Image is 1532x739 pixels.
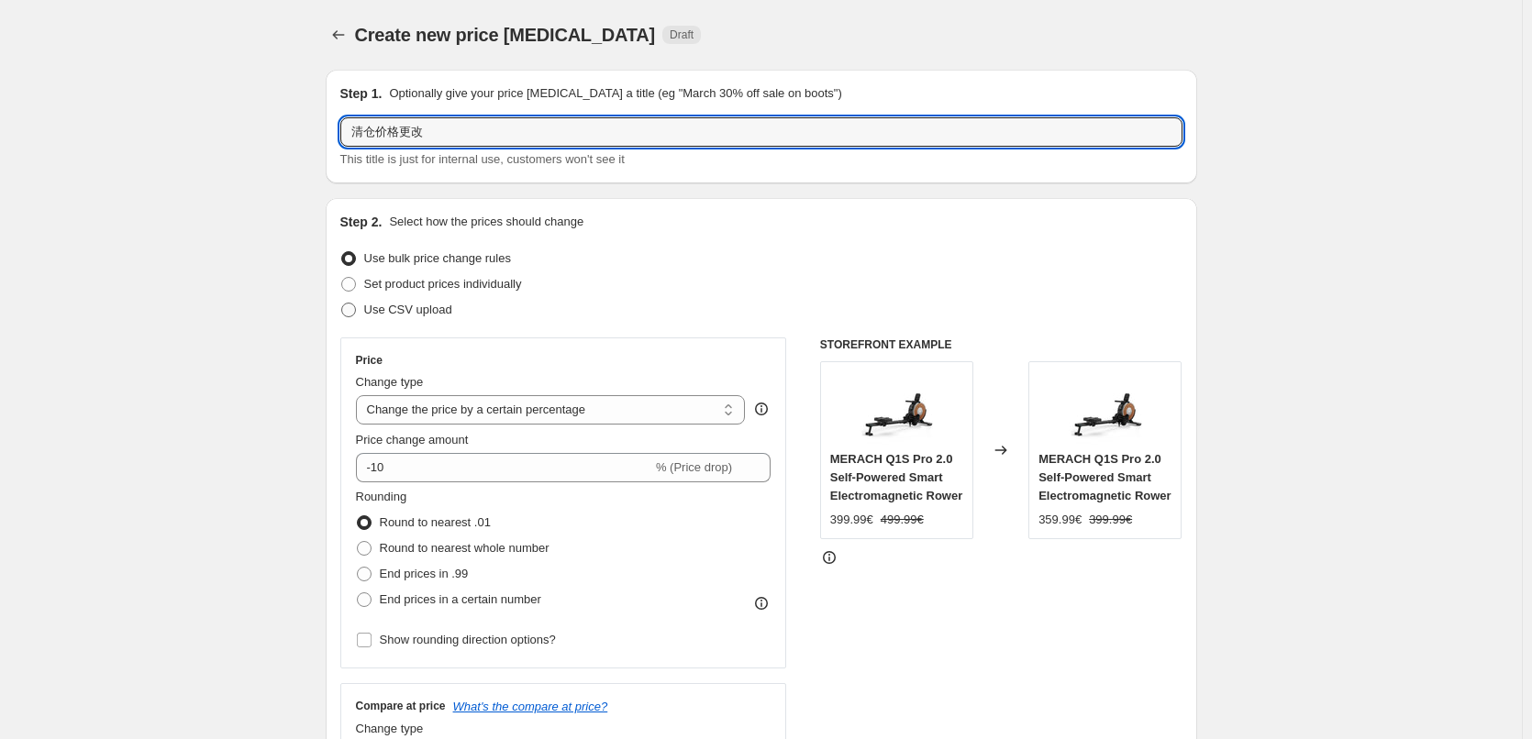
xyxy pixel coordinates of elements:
span: Change type [356,375,424,389]
h2: Step 2. [340,213,383,231]
img: R02B9_80x.jpg [860,371,933,445]
span: Round to nearest .01 [380,515,491,529]
img: R02B9_80x.jpg [1069,371,1142,445]
h3: Price [356,353,383,368]
strike: 499.99€ [881,511,924,529]
span: Show rounding direction options? [380,633,556,646]
span: % (Price drop) [656,460,732,474]
span: Create new price [MEDICAL_DATA] [355,25,656,45]
span: Use CSV upload [364,303,452,316]
h3: Compare at price [356,699,446,713]
span: Change type [356,722,424,735]
span: Round to nearest whole number [380,541,550,555]
span: Use bulk price change rules [364,251,511,265]
span: Draft [670,28,694,42]
p: Optionally give your price [MEDICAL_DATA] a title (eg "March 30% off sale on boots") [389,84,841,103]
div: help [752,400,771,418]
span: End prices in .99 [380,567,469,580]
div: 359.99€ [1038,511,1082,529]
span: Rounding [356,490,407,503]
span: MERACH Q1S Pro 2.0 Self-Powered Smart Electromagnetic Rower [1038,452,1171,502]
div: 399.99€ [830,511,873,529]
h2: Step 1. [340,84,383,103]
span: This title is just for internal use, customers won't see it [340,152,625,166]
strike: 399.99€ [1089,511,1132,529]
h6: STOREFRONT EXAMPLE [820,337,1182,352]
span: MERACH Q1S Pro 2.0 Self-Powered Smart Electromagnetic Rower [830,452,963,502]
span: Price change amount [356,433,469,447]
span: Set product prices individually [364,277,522,291]
input: -15 [356,453,652,482]
input: 30% off holiday sale [340,117,1182,147]
p: Select how the prices should change [389,213,583,231]
span: End prices in a certain number [380,592,541,606]
button: Price change jobs [326,22,351,48]
button: What's the compare at price? [453,700,608,713]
